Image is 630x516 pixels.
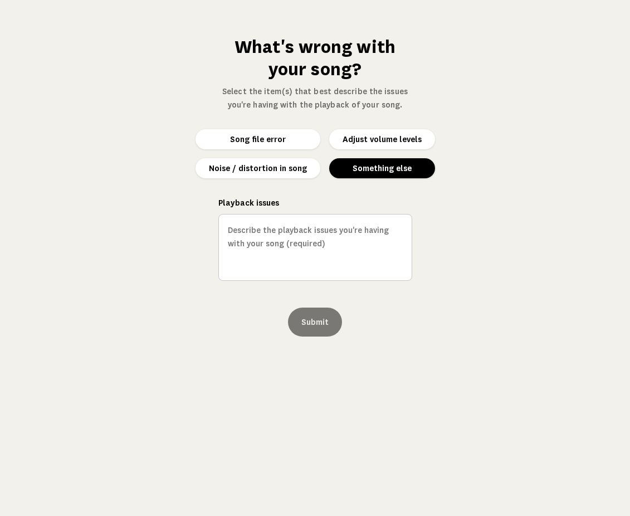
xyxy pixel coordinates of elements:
button: Submit [288,308,342,337]
button: Noise / distortion in song [196,158,320,178]
label: Playback issues [218,196,412,210]
p: Select the item(s) that best describe the issues you're having with the playback of your song. [218,85,412,111]
button: Something else [329,158,435,178]
button: Song file error [196,129,320,149]
button: Adjust volume levels [329,129,435,149]
h1: What's wrong with your song? [218,36,412,80]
